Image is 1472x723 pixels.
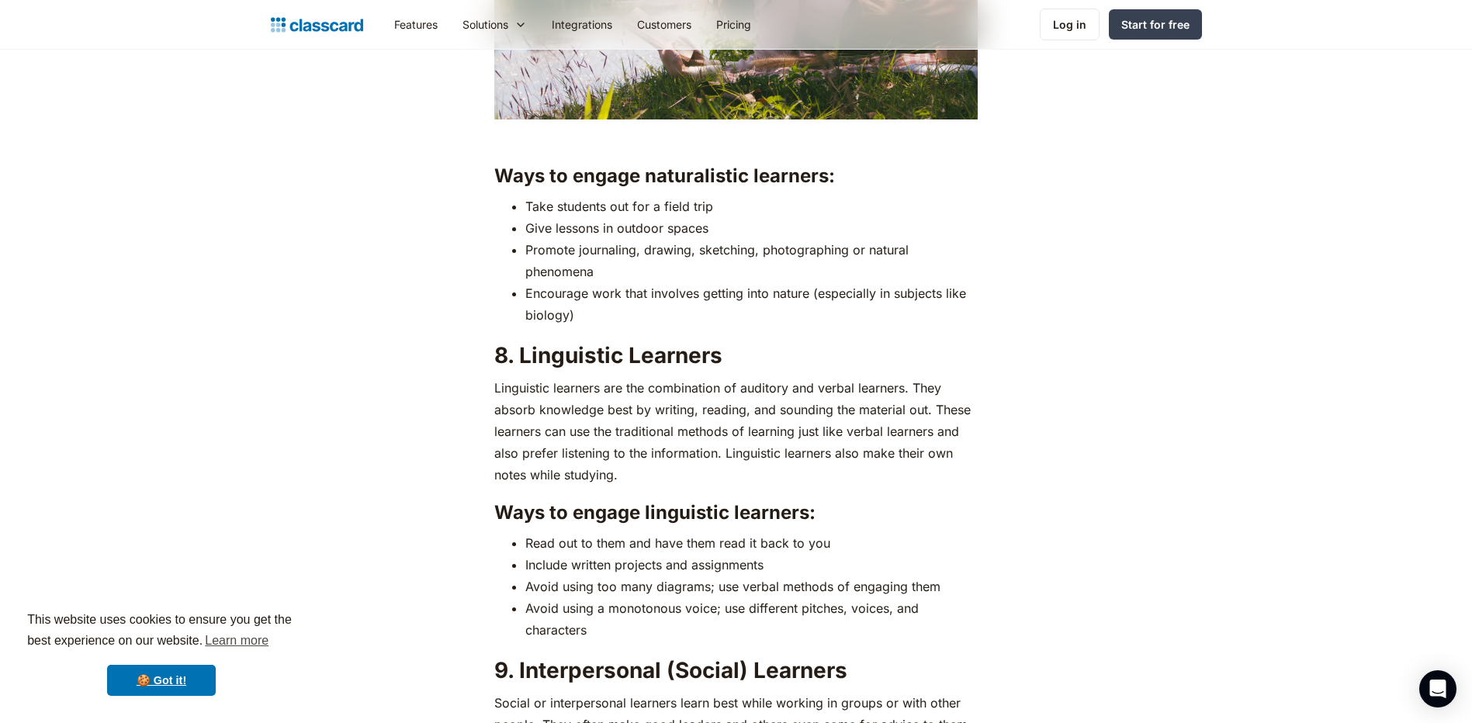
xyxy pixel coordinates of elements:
div: cookieconsent [12,596,310,711]
li: Include written projects and assignments [525,554,978,576]
li: Avoid using too many diagrams; use verbal methods of engaging them [525,576,978,597]
a: Pricing [704,7,764,42]
li: Promote journaling, drawing, sketching, photographing or natural phenomena [525,239,978,282]
a: Log in [1040,9,1100,40]
strong: 9. Interpersonal (Social) Learners [494,657,847,683]
li: Take students out for a field trip [525,195,978,217]
li: Read out to them and have them read it back to you [525,532,978,554]
strong: Ways to engage naturalistic learners: [494,164,835,187]
li: Avoid using a monotonous voice; use different pitches, voices, and characters [525,597,978,641]
a: learn more about cookies [203,629,271,652]
div: Log in [1053,16,1086,33]
a: Start for free [1109,9,1202,40]
a: Features [382,7,450,42]
a: Customers [625,7,704,42]
div: Solutions [462,16,508,33]
li: Give lessons in outdoor spaces [525,217,978,239]
span: This website uses cookies to ensure you get the best experience on our website. [27,611,296,652]
strong: 8. Linguistic Learners [494,342,722,368]
strong: Ways to engage linguistic learners: [494,501,816,524]
a: home [271,14,363,36]
a: dismiss cookie message [107,665,216,696]
p: Linguistic learners are the combination of auditory and verbal learners. They absorb knowledge be... [494,377,978,486]
div: Solutions [450,7,539,42]
li: Encourage work that involves getting into nature (especially in subjects like biology) [525,282,978,326]
p: ‍ [494,127,978,149]
div: Open Intercom Messenger [1419,670,1456,707]
a: Integrations [539,7,625,42]
div: Start for free [1121,16,1190,33]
